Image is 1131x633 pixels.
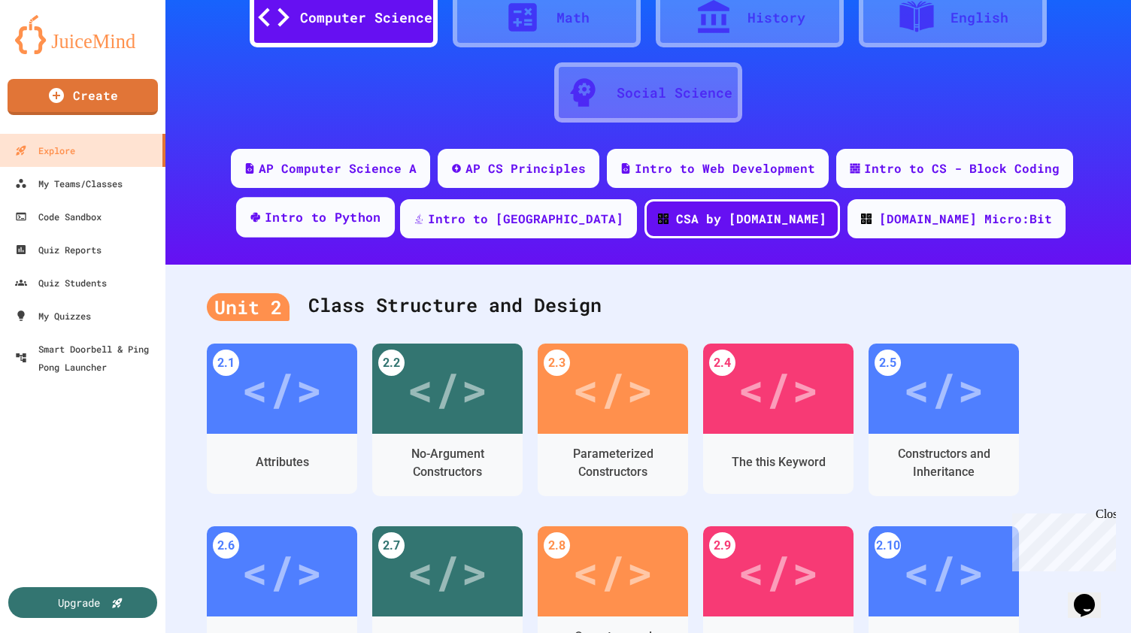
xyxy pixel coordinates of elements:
div: My Teams/Classes [15,174,123,192]
div: English [951,8,1008,28]
div: Explore [15,141,75,159]
div: 2.9 [709,532,735,559]
div: The this Keyword [732,453,826,471]
div: </> [572,538,653,605]
div: </> [407,355,488,423]
div: Intro to Web Development [635,159,815,177]
div: Intro to [GEOGRAPHIC_DATA] [428,210,623,228]
iframe: chat widget [1006,507,1116,571]
iframe: chat widget [1068,573,1116,618]
div: 2.10 [875,532,901,559]
div: </> [572,355,653,423]
div: AP CS Principles [465,159,586,177]
div: </> [241,538,323,605]
div: 2.7 [378,532,405,559]
div: </> [738,355,819,423]
div: 2.2 [378,350,405,376]
div: 2.3 [544,350,570,376]
div: Smart Doorbell & Ping Pong Launcher [15,340,159,376]
div: Computer Science [300,8,432,28]
div: Code Sandbox [15,207,102,226]
div: Chat with us now!Close [6,6,104,95]
div: [DOMAIN_NAME] Micro:Bit [879,210,1052,228]
div: Attributes [256,453,309,471]
div: No-Argument Constructors [384,445,511,481]
div: Constructors and Inheritance [880,445,1008,481]
div: Quiz Reports [15,241,102,259]
img: CODE_logo_RGB.png [658,214,669,224]
div: Math [556,8,590,28]
img: CODE_logo_RGB.png [861,214,872,224]
a: Create [8,79,158,115]
div: Social Science [617,83,732,103]
div: Unit 2 [207,293,290,322]
div: My Quizzes [15,307,91,325]
div: Intro to CS - Block Coding [864,159,1060,177]
div: </> [241,355,323,423]
div: Quiz Students [15,274,107,292]
div: </> [407,538,488,605]
div: Upgrade [58,595,100,610]
div: </> [738,538,819,605]
img: logo-orange.svg [15,15,150,54]
div: 2.4 [709,350,735,376]
div: 2.1 [213,350,239,376]
div: 2.5 [875,350,901,376]
div: Parameterized Constructors [549,445,677,481]
div: Intro to Python [265,208,381,227]
div: AP Computer Science A [259,159,417,177]
div: 2.8 [544,532,570,559]
div: Class Structure and Design [207,276,1090,336]
div: 2.6 [213,532,239,559]
div: </> [903,538,984,605]
div: History [747,8,805,28]
div: </> [903,355,984,423]
div: CSA by [DOMAIN_NAME] [676,210,826,228]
